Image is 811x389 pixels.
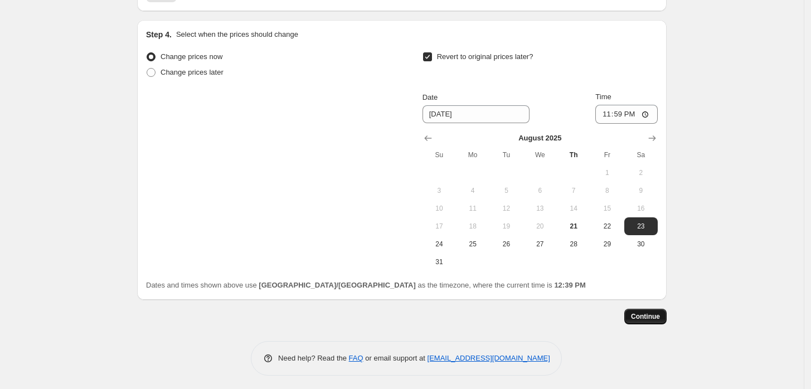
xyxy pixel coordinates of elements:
[427,257,451,266] span: 31
[595,186,619,195] span: 8
[557,235,590,253] button: Thursday August 28 2025
[595,204,619,213] span: 15
[494,204,518,213] span: 12
[349,354,363,362] a: FAQ
[557,146,590,164] th: Thursday
[557,200,590,217] button: Thursday August 14 2025
[456,235,489,253] button: Monday August 25 2025
[460,150,485,159] span: Mo
[427,222,451,231] span: 17
[146,29,172,40] h2: Step 4.
[460,186,485,195] span: 4
[456,217,489,235] button: Monday August 18 2025
[523,217,557,235] button: Wednesday August 20 2025
[427,150,451,159] span: Su
[590,146,624,164] th: Friday
[489,217,523,235] button: Tuesday August 19 2025
[595,222,619,231] span: 22
[423,235,456,253] button: Sunday August 24 2025
[624,164,658,182] button: Saturday August 2 2025
[561,150,586,159] span: Th
[423,200,456,217] button: Sunday August 10 2025
[428,354,550,362] a: [EMAIL_ADDRESS][DOMAIN_NAME]
[423,217,456,235] button: Sunday August 17 2025
[590,164,624,182] button: Friday August 1 2025
[629,204,653,213] span: 16
[420,130,436,146] button: Show previous month, July 2025
[624,200,658,217] button: Saturday August 16 2025
[629,150,653,159] span: Sa
[624,146,658,164] th: Saturday
[595,240,619,249] span: 29
[624,309,667,324] button: Continue
[494,222,518,231] span: 19
[561,186,586,195] span: 7
[456,200,489,217] button: Monday August 11 2025
[629,240,653,249] span: 30
[590,235,624,253] button: Friday August 29 2025
[561,222,586,231] span: 21
[624,235,658,253] button: Saturday August 30 2025
[494,240,518,249] span: 26
[460,204,485,213] span: 11
[176,29,298,40] p: Select when the prices should change
[423,105,530,123] input: 8/21/2025
[161,68,224,76] span: Change prices later
[590,217,624,235] button: Friday August 22 2025
[456,182,489,200] button: Monday August 4 2025
[489,235,523,253] button: Tuesday August 26 2025
[528,222,552,231] span: 20
[146,281,586,289] span: Dates and times shown above use as the timezone, where the current time is
[523,182,557,200] button: Wednesday August 6 2025
[528,240,552,249] span: 27
[423,253,456,271] button: Sunday August 31 2025
[427,204,451,213] span: 10
[460,222,485,231] span: 18
[631,312,660,321] span: Continue
[523,235,557,253] button: Wednesday August 27 2025
[489,146,523,164] th: Tuesday
[595,93,611,101] span: Time
[629,222,653,231] span: 23
[423,146,456,164] th: Sunday
[427,186,451,195] span: 3
[528,204,552,213] span: 13
[423,182,456,200] button: Sunday August 3 2025
[494,150,518,159] span: Tu
[554,281,585,289] b: 12:39 PM
[423,93,438,101] span: Date
[590,200,624,217] button: Friday August 15 2025
[489,200,523,217] button: Tuesday August 12 2025
[561,204,586,213] span: 14
[629,186,653,195] span: 9
[523,146,557,164] th: Wednesday
[161,52,222,61] span: Change prices now
[460,240,485,249] span: 25
[557,217,590,235] button: Today Thursday August 21 2025
[528,186,552,195] span: 6
[624,217,658,235] button: Saturday August 23 2025
[629,168,653,177] span: 2
[427,240,451,249] span: 24
[456,146,489,164] th: Monday
[278,354,349,362] span: Need help? Read the
[523,200,557,217] button: Wednesday August 13 2025
[595,150,619,159] span: Fr
[557,182,590,200] button: Thursday August 7 2025
[528,150,552,159] span: We
[595,105,658,124] input: 12:00
[561,240,586,249] span: 28
[437,52,533,61] span: Revert to original prices later?
[590,182,624,200] button: Friday August 8 2025
[624,182,658,200] button: Saturday August 9 2025
[494,186,518,195] span: 5
[489,182,523,200] button: Tuesday August 5 2025
[595,168,619,177] span: 1
[259,281,415,289] b: [GEOGRAPHIC_DATA]/[GEOGRAPHIC_DATA]
[644,130,660,146] button: Show next month, September 2025
[363,354,428,362] span: or email support at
